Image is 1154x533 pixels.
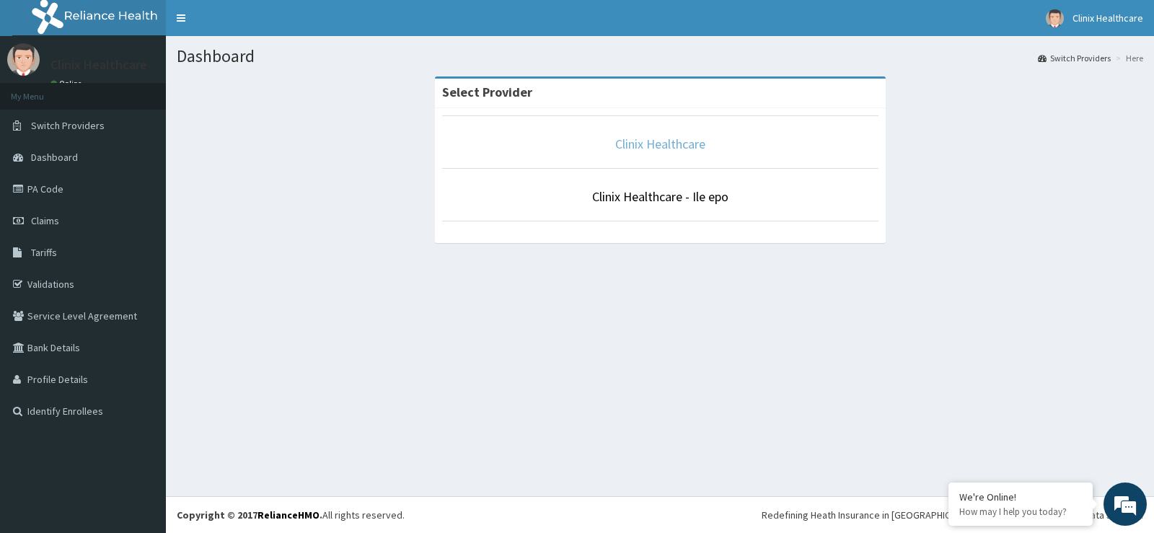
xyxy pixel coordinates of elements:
[31,151,78,164] span: Dashboard
[959,490,1082,503] div: We're Online!
[31,214,59,227] span: Claims
[959,506,1082,518] p: How may I help you today?
[31,246,57,259] span: Tariffs
[1112,52,1143,64] li: Here
[75,81,242,100] div: Chat with us now
[7,43,40,76] img: User Image
[50,58,147,71] p: Clinix Healthcare
[615,136,705,152] a: Clinix Healthcare
[442,84,532,100] strong: Select Provider
[762,508,1143,522] div: Redefining Heath Insurance in [GEOGRAPHIC_DATA] using Telemedicine and Data Science!
[166,496,1154,533] footer: All rights reserved.
[177,508,322,521] strong: Copyright © 2017 .
[592,188,728,205] a: Clinix Healthcare - Ile epo
[237,7,271,42] div: Minimize live chat window
[1038,52,1111,64] a: Switch Providers
[50,79,85,89] a: Online
[1072,12,1143,25] span: Clinix Healthcare
[257,508,320,521] a: RelianceHMO
[1046,9,1064,27] img: User Image
[31,119,105,132] span: Switch Providers
[84,169,199,314] span: We're online!
[177,47,1143,66] h1: Dashboard
[7,369,275,419] textarea: Type your message and hit 'Enter'
[27,72,58,108] img: d_794563401_company_1708531726252_794563401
